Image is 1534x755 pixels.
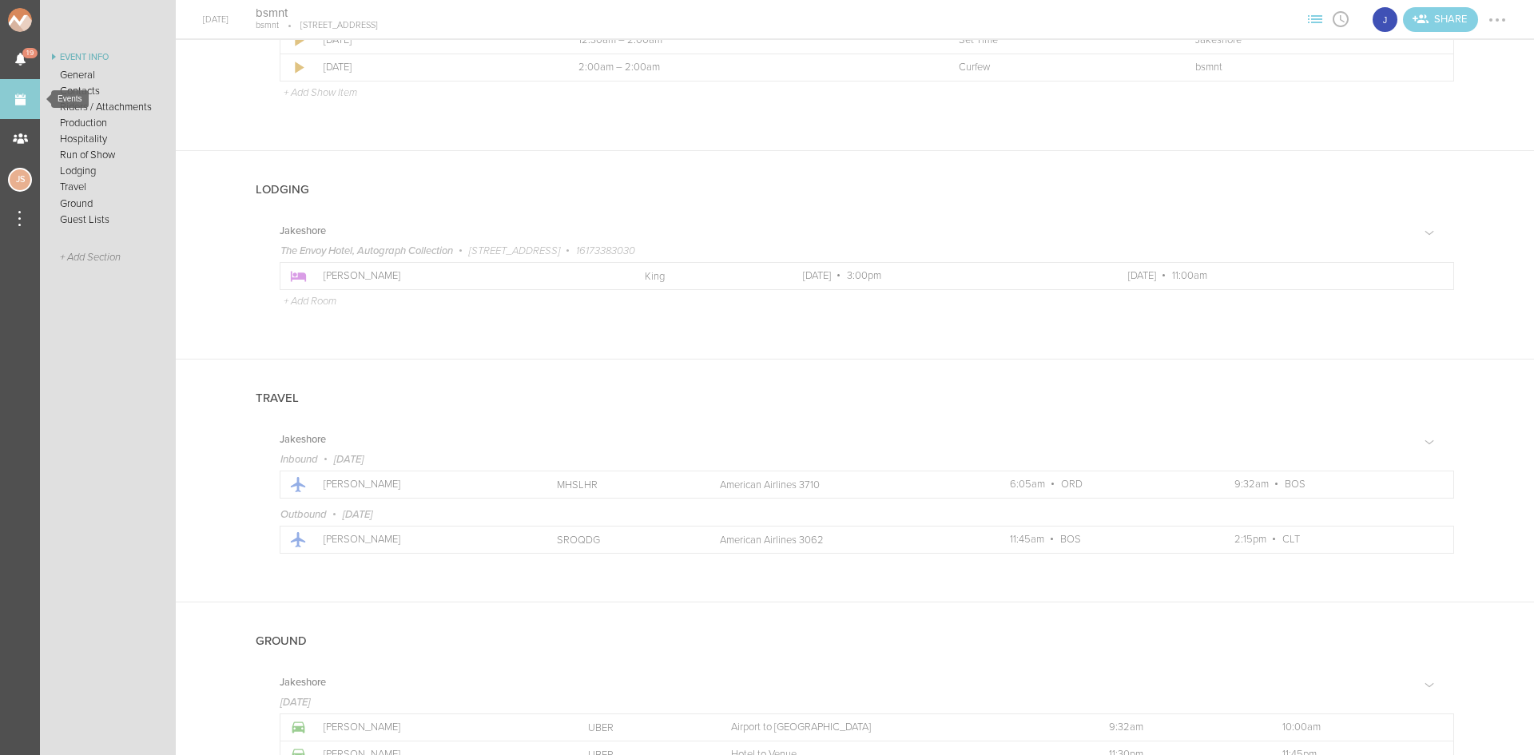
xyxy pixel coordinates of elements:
[280,435,326,445] h5: Jakeshore
[40,212,176,228] a: Guest Lists
[578,62,923,74] p: 2:00am – 2:00am
[1234,478,1269,491] span: 9:32am
[803,269,831,282] span: [DATE]
[1195,62,1421,74] p: bsmnt
[324,34,543,46] p: [DATE]
[256,6,378,21] h4: bsmnt
[1403,7,1478,32] a: Invite teams to the Event
[1128,269,1156,282] span: [DATE]
[40,131,176,147] a: Hospitality
[40,196,176,212] a: Ground
[8,8,98,32] img: NOMAD
[1285,478,1305,491] span: BOS
[645,270,768,283] p: King
[1234,533,1266,546] span: 2:15pm
[40,163,176,179] a: Lodging
[1328,14,1353,23] span: View Itinerary
[40,99,176,115] a: Riders / Attachments
[847,269,881,282] span: 3:00pm
[40,48,176,67] a: Event Info
[1172,269,1207,282] span: 11:00am
[8,168,32,192] div: Jessica Smith
[959,34,1161,47] p: Set Time
[40,67,176,83] a: General
[256,391,299,405] h4: Travel
[280,244,453,257] span: The Envoy Hotel, Autograph Collection
[280,678,326,688] h5: Jakeshore
[40,83,176,99] a: Contacts
[284,295,336,308] p: + Add Room
[343,508,372,521] span: [DATE]
[256,20,279,31] p: bsmnt
[557,479,685,491] p: MHSLHR
[1061,478,1083,491] span: ORD
[284,86,357,99] p: + Add Show Item
[60,252,121,264] span: + Add Section
[720,534,975,546] p: American Airlines 3062
[731,721,1073,734] p: Airport to [GEOGRAPHIC_DATA]
[1282,721,1421,734] p: 10:00am
[1010,478,1045,491] span: 6:05am
[588,721,697,734] p: UBER
[720,479,975,491] p: American Airlines 3710
[959,62,1161,74] p: Curfew
[40,179,176,195] a: Travel
[280,453,318,466] span: Inbound
[1282,533,1300,546] span: CLT
[324,61,543,74] p: [DATE]
[576,244,635,257] span: 16173383030
[280,696,310,709] span: [DATE]
[1371,6,1399,34] div: J
[22,48,38,58] span: 19
[324,534,522,546] p: [PERSON_NAME]
[256,183,309,197] h4: Lodging
[578,34,923,47] p: 12:30am – 2:00am
[284,296,336,305] a: + Add Room
[1010,533,1044,546] span: 11:45am
[324,479,522,491] p: [PERSON_NAME]
[557,534,685,546] p: SROQDG
[256,634,307,648] h4: Ground
[324,270,610,283] p: [PERSON_NAME]
[334,453,364,466] span: [DATE]
[40,115,176,131] a: Production
[1403,7,1478,32] div: Share
[280,226,326,236] h5: Jakeshore
[1060,533,1081,546] span: BOS
[280,508,327,521] span: Outbound
[279,20,378,31] p: [STREET_ADDRESS]
[40,147,176,163] a: Run of Show
[469,244,560,257] span: [STREET_ADDRESS]
[1302,14,1328,23] span: View Sections
[324,721,553,734] p: [PERSON_NAME]
[1109,721,1247,734] p: 9:32am
[1371,6,1399,34] div: Jakeshore
[1195,34,1421,47] p: Jakeshore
